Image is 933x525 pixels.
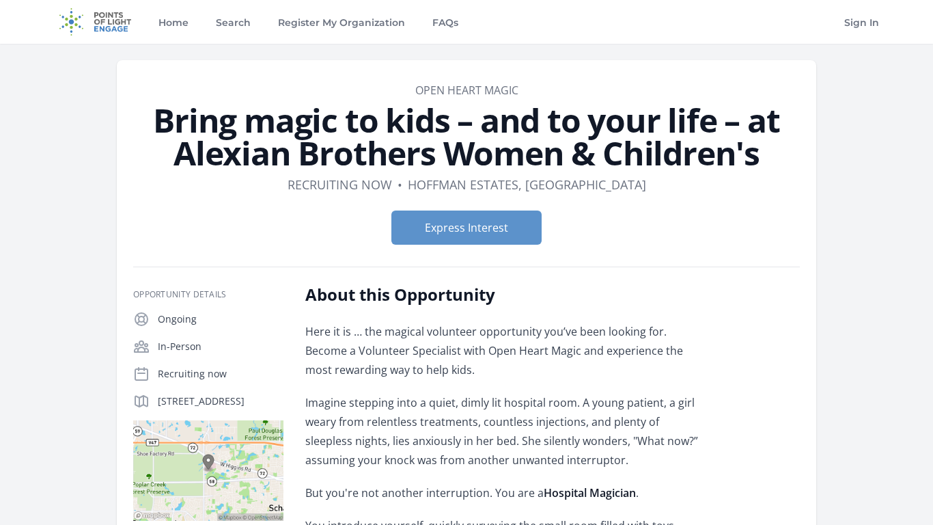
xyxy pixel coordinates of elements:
div: • [398,175,402,194]
a: Open Heart Magic [415,83,518,98]
p: [STREET_ADDRESS] [158,394,283,408]
h1: Bring magic to kids – and to your life – at Alexian Brothers Women & Children's [133,104,800,170]
p: Ongoing [158,312,283,326]
p: In-Person [158,340,283,353]
p: But you're not another interruption. You are a . [305,483,705,502]
strong: Hospital Magician [544,485,636,500]
h2: About this Opportunity [305,284,705,306]
p: Recruiting now [158,367,283,381]
button: Express Interest [391,211,542,245]
dd: Recruiting now [288,175,392,194]
h3: Opportunity Details [133,289,283,300]
img: Map [133,420,283,521]
p: Imagine stepping into a quiet, dimly lit hospital room. A young patient, a girl weary from relent... [305,393,705,470]
dd: Hoffman Estates, [GEOGRAPHIC_DATA] [408,175,646,194]
p: Here it is … the magical volunteer opportunity you’ve been looking for. Become a Volunteer Specia... [305,322,705,379]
